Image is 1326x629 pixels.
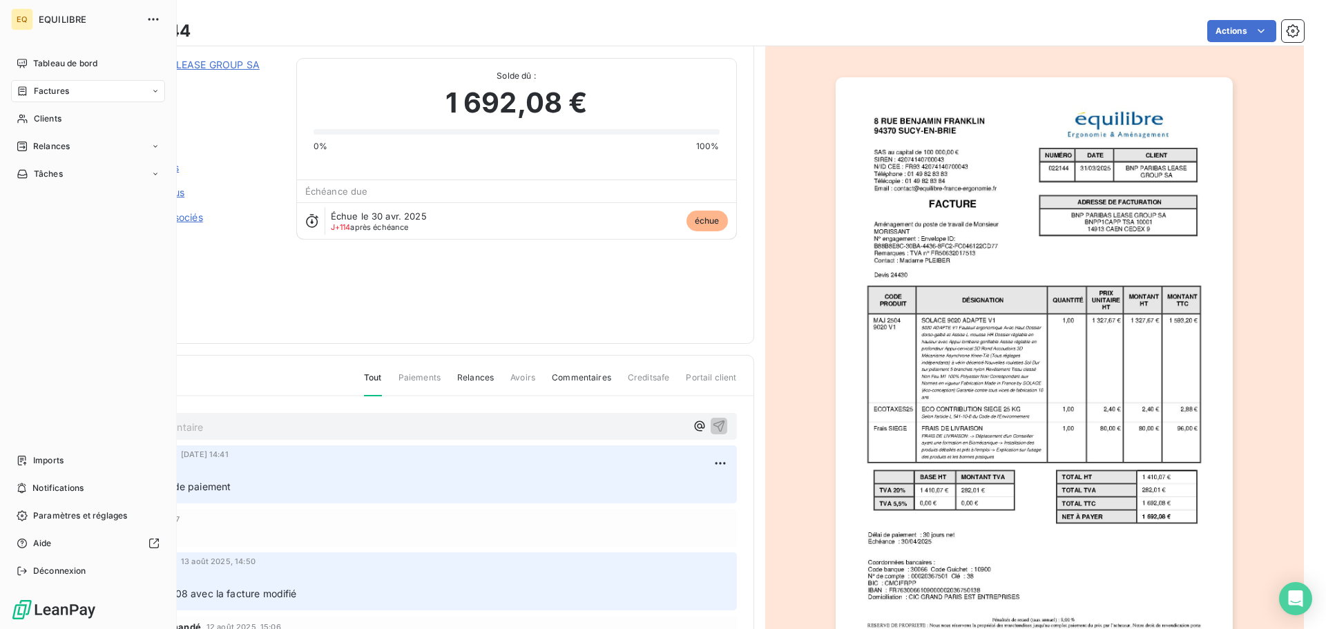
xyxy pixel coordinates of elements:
[33,140,70,153] span: Relances
[11,505,165,527] a: Paramètres et réglages
[457,371,494,395] span: Relances
[398,371,441,395] span: Paiements
[181,557,256,565] span: 13 août 2025, 14:50
[34,168,63,180] span: Tâches
[314,70,720,82] span: Solde dû :
[11,80,165,102] a: Factures
[39,14,138,25] span: EQUILIBRE
[11,449,165,472] a: Imports
[628,371,670,395] span: Creditsafe
[11,52,165,75] a: Tableau de bord
[305,186,368,197] span: Échéance due
[11,135,165,157] a: Relances
[331,222,351,232] span: J+114
[181,450,229,458] span: [DATE] 14:41
[11,108,165,130] a: Clients
[32,482,84,494] span: Notifications
[34,113,61,125] span: Clients
[11,532,165,554] a: Aide
[11,599,97,621] img: Logo LeanPay
[11,8,33,30] div: EQ
[34,85,69,97] span: Factures
[331,211,427,222] span: Échue le 30 avr. 2025
[364,371,382,396] span: Tout
[33,57,97,70] span: Tableau de bord
[1207,20,1276,42] button: Actions
[11,163,165,185] a: Tâches
[331,223,409,231] span: après échéance
[314,140,327,153] span: 0%
[510,371,535,395] span: Avoirs
[1279,582,1312,615] div: Open Intercom Messenger
[445,82,588,124] span: 1 692,08 €
[33,510,127,522] span: Paramètres et réglages
[33,565,86,577] span: Déconnexion
[552,371,611,395] span: Commentaires
[33,454,64,467] span: Imports
[686,211,728,231] span: échue
[686,371,736,395] span: Portail client
[696,140,720,153] span: 100%
[33,537,52,550] span: Aide
[92,588,297,599] span: Mail envoyé le 13/08 avec la facture modifié
[108,59,260,70] a: BNP PARIBAS LEASE GROUP SA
